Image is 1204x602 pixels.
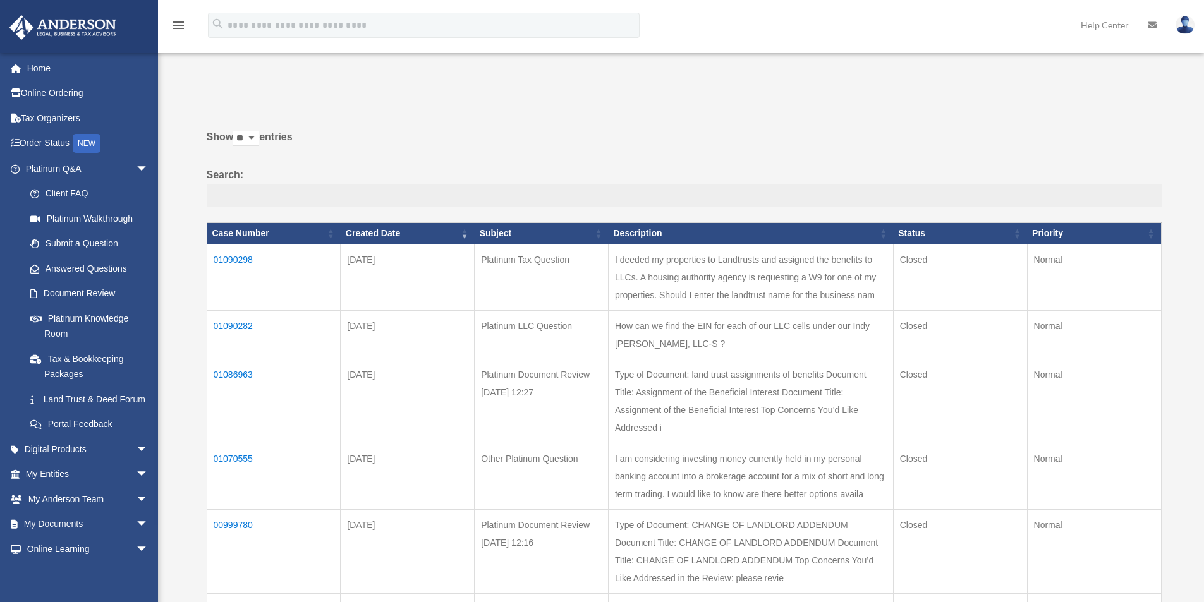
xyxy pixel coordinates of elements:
td: Closed [893,310,1027,359]
td: Closed [893,359,1027,443]
th: Created Date: activate to sort column ascending [341,223,475,244]
td: I am considering investing money currently held in my personal banking account into a brokerage a... [608,443,893,509]
th: Subject: activate to sort column ascending [475,223,609,244]
th: Case Number: activate to sort column ascending [207,223,341,244]
td: 01090282 [207,310,341,359]
div: NEW [73,134,100,153]
td: 01070555 [207,443,341,509]
td: Platinum LLC Question [475,310,609,359]
td: Platinum Tax Question [475,244,609,310]
span: arrow_drop_down [136,436,161,462]
td: Platinum Document Review [DATE] 12:16 [475,509,609,593]
th: Priority: activate to sort column ascending [1027,223,1161,244]
a: Answered Questions [18,256,155,281]
a: My Documentsarrow_drop_down [9,512,167,537]
a: Portal Feedback [18,412,161,437]
td: [DATE] [341,310,475,359]
a: Home [9,56,167,81]
select: Showentries [233,131,259,146]
a: Platinum Knowledge Room [18,306,161,346]
i: menu [171,18,186,33]
td: Closed [893,443,1027,509]
a: My Entitiesarrow_drop_down [9,462,167,487]
td: Normal [1027,310,1161,359]
span: arrow_drop_down [136,486,161,512]
td: [DATE] [341,509,475,593]
td: Platinum Document Review [DATE] 12:27 [475,359,609,443]
img: User Pic [1176,16,1195,34]
a: Platinum Walkthrough [18,206,161,231]
td: Type of Document: CHANGE OF LANDLORD ADDENDUM Document Title: CHANGE OF LANDLORD ADDENDUM Documen... [608,509,893,593]
td: 01086963 [207,359,341,443]
span: arrow_drop_down [136,156,161,182]
a: Online Learningarrow_drop_down [9,536,167,562]
td: Normal [1027,443,1161,509]
td: Normal [1027,509,1161,593]
td: [DATE] [341,359,475,443]
a: Online Ordering [9,81,167,106]
td: Normal [1027,244,1161,310]
span: arrow_drop_down [136,462,161,488]
a: Submit a Question [18,231,161,256]
img: Anderson Advisors Platinum Portal [6,15,120,40]
td: 00999780 [207,509,341,593]
span: arrow_drop_down [136,536,161,562]
td: Normal [1027,359,1161,443]
label: Show entries [207,128,1162,159]
a: menu [171,22,186,33]
td: 01090298 [207,244,341,310]
i: search [211,17,225,31]
td: [DATE] [341,244,475,310]
td: Other Platinum Question [475,443,609,509]
td: Closed [893,244,1027,310]
label: Search: [207,166,1162,208]
th: Status: activate to sort column ascending [893,223,1027,244]
a: Order StatusNEW [9,131,167,157]
a: My Anderson Teamarrow_drop_down [9,486,167,512]
th: Description: activate to sort column ascending [608,223,893,244]
td: Type of Document: land trust assignments of benefits Document Title: Assignment of the Beneficial... [608,359,893,443]
td: How can we find the EIN for each of our LLC cells under our Indy [PERSON_NAME], LLC-S ? [608,310,893,359]
td: I deeded my properties to Landtrusts and assigned the benefits to LLCs. A housing authority agenc... [608,244,893,310]
td: Closed [893,509,1027,593]
a: Client FAQ [18,181,161,207]
td: [DATE] [341,443,475,509]
a: Platinum Q&Aarrow_drop_down [9,156,161,181]
a: Tax & Bookkeeping Packages [18,346,161,387]
a: Document Review [18,281,161,306]
span: arrow_drop_down [136,512,161,538]
a: Digital Productsarrow_drop_down [9,436,167,462]
input: Search: [207,184,1162,208]
a: Land Trust & Deed Forum [18,387,161,412]
a: Tax Organizers [9,105,167,131]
